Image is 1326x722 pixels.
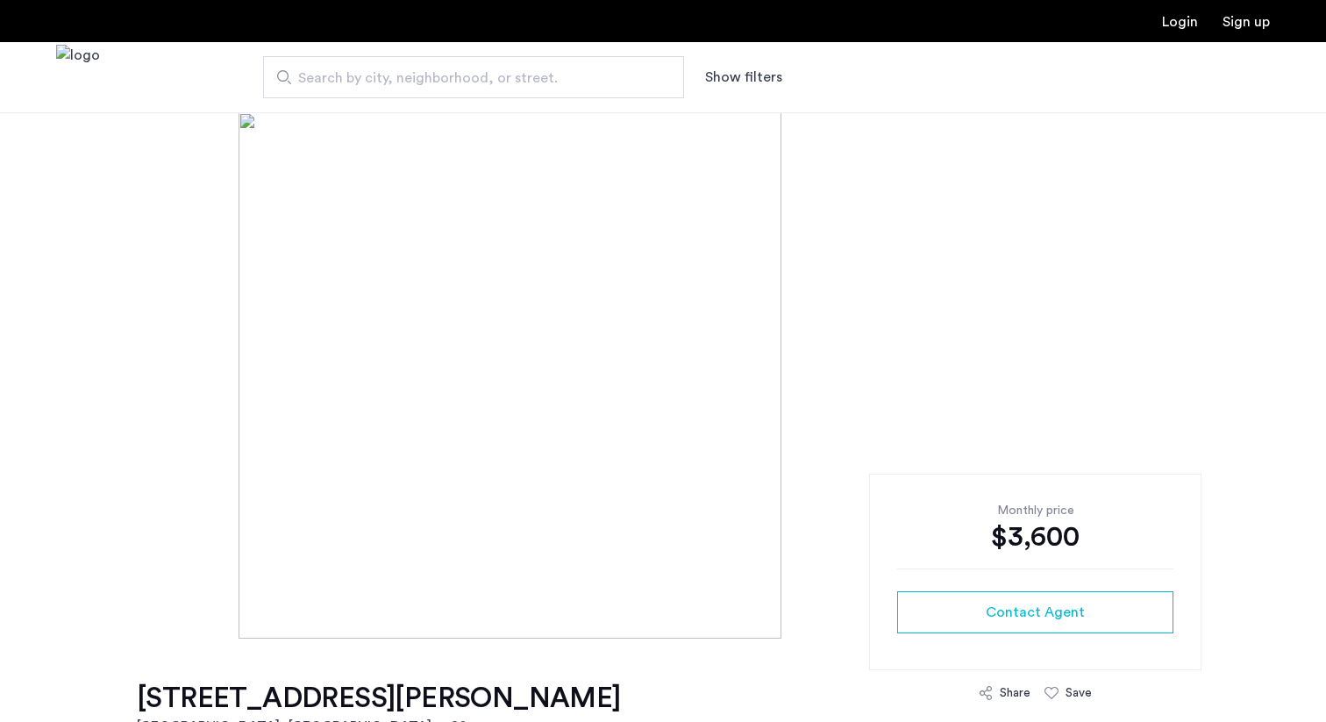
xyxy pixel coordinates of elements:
div: Monthly price [897,502,1173,519]
a: Cazamio Logo [56,45,100,111]
a: Registration [1223,15,1270,29]
div: Share [1000,684,1030,702]
button: Show or hide filters [705,67,782,88]
input: Apartment Search [263,56,684,98]
a: Login [1162,15,1198,29]
span: Search by city, neighborhood, or street. [298,68,635,89]
img: [object%20Object] [239,112,1087,639]
h1: [STREET_ADDRESS][PERSON_NAME] [137,681,621,716]
span: Contact Agent [986,602,1085,623]
div: Save [1066,684,1092,702]
img: logo [56,45,100,111]
button: button [897,591,1173,633]
div: $3,600 [897,519,1173,554]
